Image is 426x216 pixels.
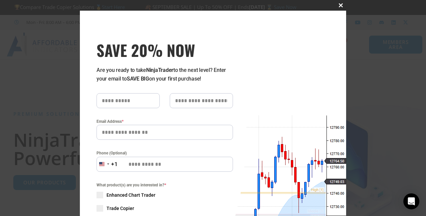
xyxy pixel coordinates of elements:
[403,193,419,209] div: Open Intercom Messenger
[111,160,118,169] div: +1
[97,118,233,125] label: Email Address
[106,205,134,212] span: Trade Copier
[97,41,233,59] h3: SAVE 20% NOW
[97,205,233,212] label: Trade Copier
[97,182,233,188] span: What product(s) are you interested in?
[106,192,155,198] span: Enhanced Chart Trader
[97,157,118,172] button: Selected country
[146,67,173,73] strong: NinjaTrader
[127,76,149,82] strong: SAVE BIG
[97,66,233,83] p: Are you ready to take to the next level? Enter your email to on your first purchase!
[97,150,233,156] label: Phone (Optional)
[97,192,233,198] label: Enhanced Chart Trader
